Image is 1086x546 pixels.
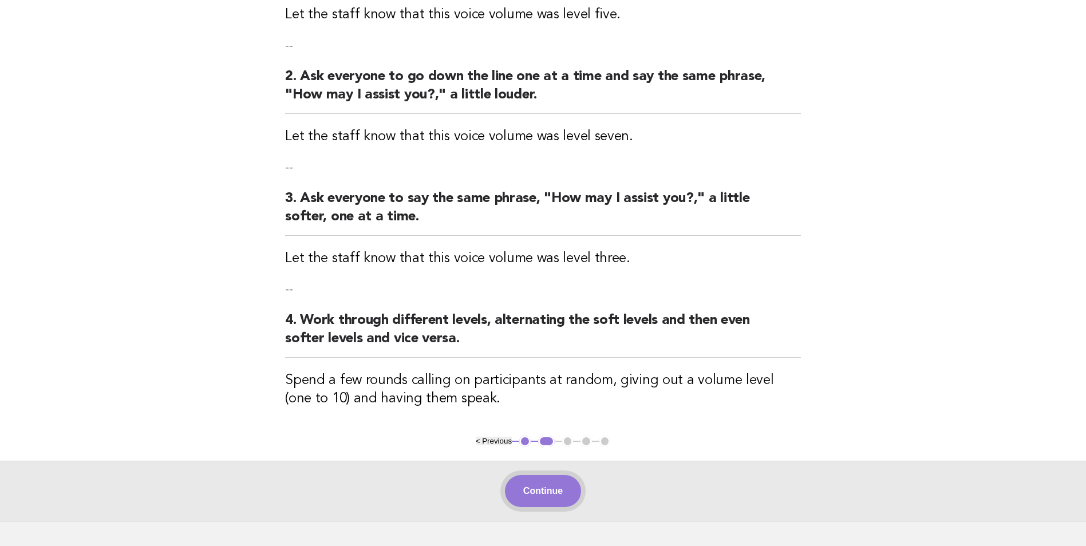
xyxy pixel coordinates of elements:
[519,436,531,447] button: 1
[285,250,801,268] h3: Let the staff know that this voice volume was level three.
[285,6,801,24] h3: Let the staff know that this voice volume was level five.
[285,38,801,54] p: --
[476,437,512,445] button: < Previous
[285,128,801,146] h3: Let the staff know that this voice volume was level seven.
[505,475,581,507] button: Continue
[285,68,801,114] h2: 2. Ask everyone to go down the line one at a time and say the same phrase, "How may I assist you?...
[285,160,801,176] p: --
[285,311,801,358] h2: 4. Work through different levels, alternating the soft levels and then even softer levels and vic...
[285,189,801,236] h2: 3. Ask everyone to say the same phrase, "How may I assist you?," a little softer, one at a time.
[285,371,801,408] h3: Spend a few rounds calling on participants at random, giving out a volume level (one to 10) and h...
[285,282,801,298] p: --
[538,436,555,447] button: 2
